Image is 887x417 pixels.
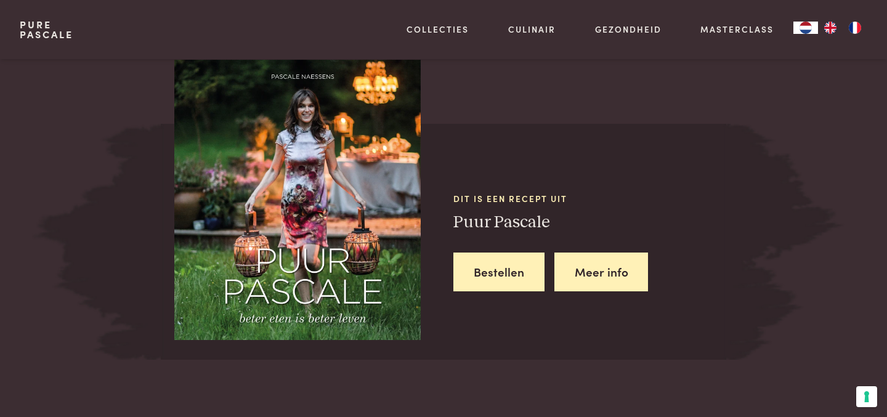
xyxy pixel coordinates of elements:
[856,386,877,407] button: Uw voorkeuren voor toestemming voor trackingtechnologieën
[793,22,867,34] aside: Language selected: Nederlands
[453,253,545,291] a: Bestellen
[554,253,649,291] a: Meer info
[508,23,556,36] a: Culinair
[20,20,73,39] a: PurePascale
[700,23,774,36] a: Masterclass
[793,22,818,34] a: NL
[818,22,867,34] ul: Language list
[407,23,469,36] a: Collecties
[453,192,726,205] span: Dit is een recept uit
[843,22,867,34] a: FR
[595,23,662,36] a: Gezondheid
[453,212,726,233] h3: Puur Pascale
[793,22,818,34] div: Language
[818,22,843,34] a: EN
